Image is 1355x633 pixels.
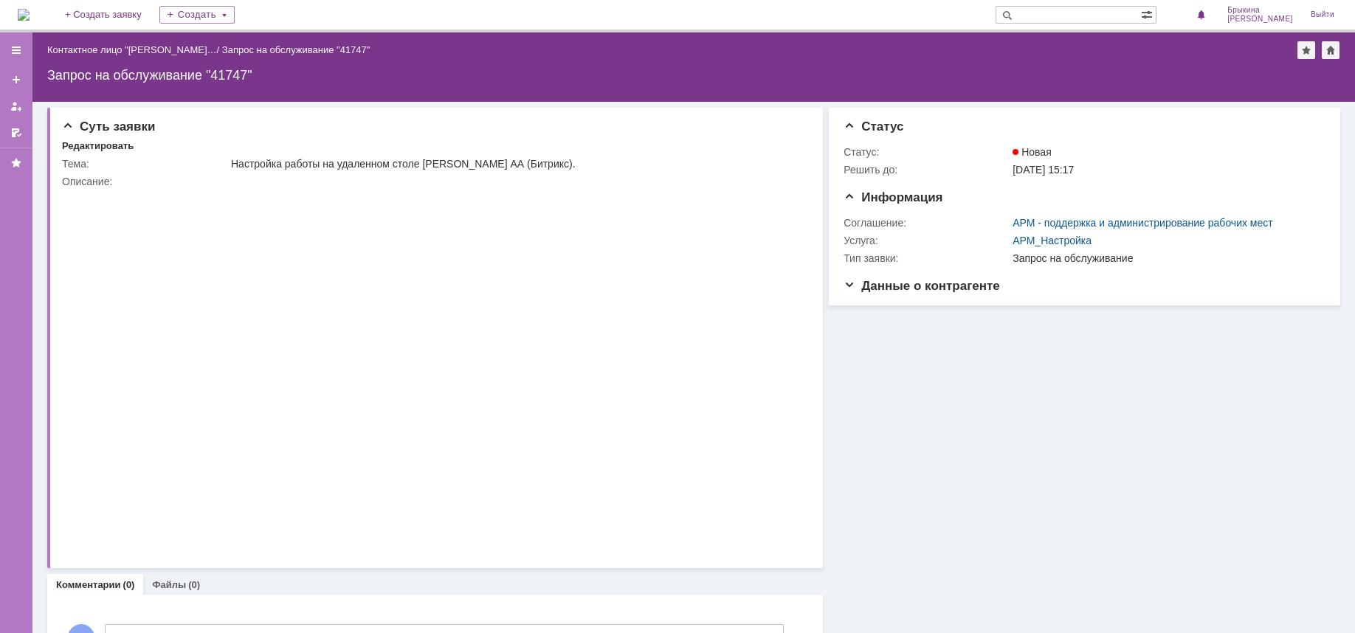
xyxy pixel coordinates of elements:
[123,579,135,590] div: (0)
[844,190,942,204] span: Информация
[18,9,30,21] a: Перейти на домашнюю страницу
[844,120,903,134] span: Статус
[1013,252,1317,264] div: Запрос на обслуживание
[1013,217,1273,229] a: АРМ - поддержка и администрирование рабочих мест
[844,164,1010,176] div: Решить до:
[844,217,1010,229] div: Соглашение:
[4,121,28,145] a: Мои согласования
[4,94,28,118] a: Мои заявки
[152,579,186,590] a: Файлы
[1013,235,1092,246] a: АРМ_Настройка
[1322,41,1340,59] div: Сделать домашней страницей
[1013,146,1052,158] span: Новая
[18,9,30,21] img: logo
[1227,6,1293,15] span: Брыкина
[844,279,1000,293] span: Данные о контрагенте
[62,140,134,152] div: Редактировать
[1297,41,1315,59] div: Добавить в избранное
[56,579,121,590] a: Комментарии
[844,146,1010,158] div: Статус:
[188,579,200,590] div: (0)
[62,158,228,170] div: Тема:
[844,235,1010,246] div: Услуга:
[159,6,235,24] div: Создать
[1227,15,1293,24] span: [PERSON_NAME]
[4,68,28,91] a: Создать заявку
[231,158,801,170] div: Настройка работы на удаленном столе [PERSON_NAME] АА (Битрикс).
[1013,164,1074,176] span: [DATE] 15:17
[844,252,1010,264] div: Тип заявки:
[62,176,804,187] div: Описание:
[47,44,217,55] a: Контактное лицо "[PERSON_NAME]…
[1141,7,1156,21] span: Расширенный поиск
[47,44,222,55] div: /
[222,44,370,55] div: Запрос на обслуживание "41747"
[47,68,1340,83] div: Запрос на обслуживание "41747"
[62,120,155,134] span: Суть заявки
